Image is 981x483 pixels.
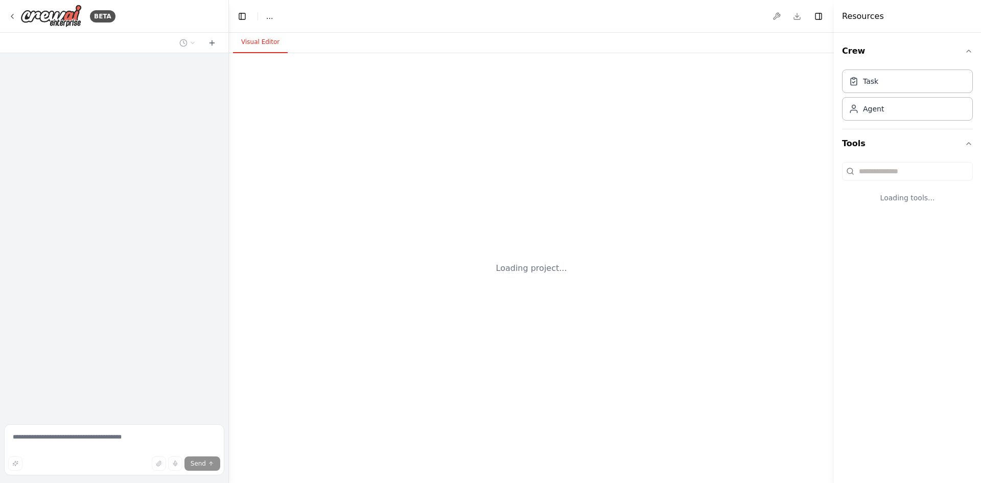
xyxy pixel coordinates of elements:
span: ... [266,11,273,21]
button: Tools [842,129,973,158]
button: Start a new chat [204,37,220,49]
div: Loading tools... [842,185,973,211]
nav: breadcrumb [266,11,273,21]
button: Send [184,456,220,471]
div: Loading project... [496,262,567,274]
button: Click to speak your automation idea [168,456,182,471]
div: Task [863,76,878,86]
button: Hide left sidebar [235,9,249,24]
h4: Resources [842,10,884,22]
div: Agent [863,104,884,114]
button: Switch to previous chat [175,37,200,49]
button: Improve this prompt [8,456,22,471]
span: Send [191,459,206,468]
button: Visual Editor [233,32,288,53]
button: Crew [842,37,973,65]
img: Logo [20,5,82,28]
button: Hide right sidebar [811,9,826,24]
div: Crew [842,65,973,129]
div: BETA [90,10,115,22]
div: Tools [842,158,973,219]
button: Upload files [152,456,166,471]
